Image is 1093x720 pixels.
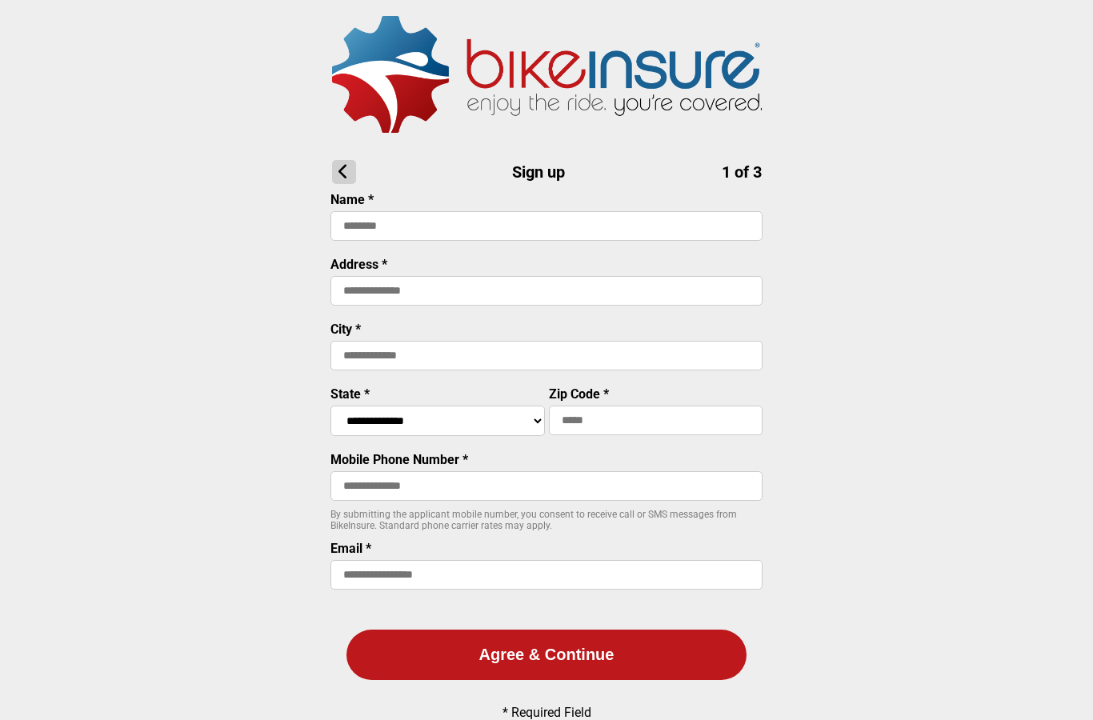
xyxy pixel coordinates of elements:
[330,322,361,337] label: City *
[346,630,747,680] button: Agree & Continue
[330,452,468,467] label: Mobile Phone Number *
[330,192,374,207] label: Name *
[330,541,371,556] label: Email *
[330,257,387,272] label: Address *
[330,386,370,402] label: State *
[722,162,762,182] span: 1 of 3
[332,160,762,184] h1: Sign up
[549,386,609,402] label: Zip Code *
[330,509,763,531] p: By submitting the applicant mobile number, you consent to receive call or SMS messages from BikeI...
[502,705,591,720] p: * Required Field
